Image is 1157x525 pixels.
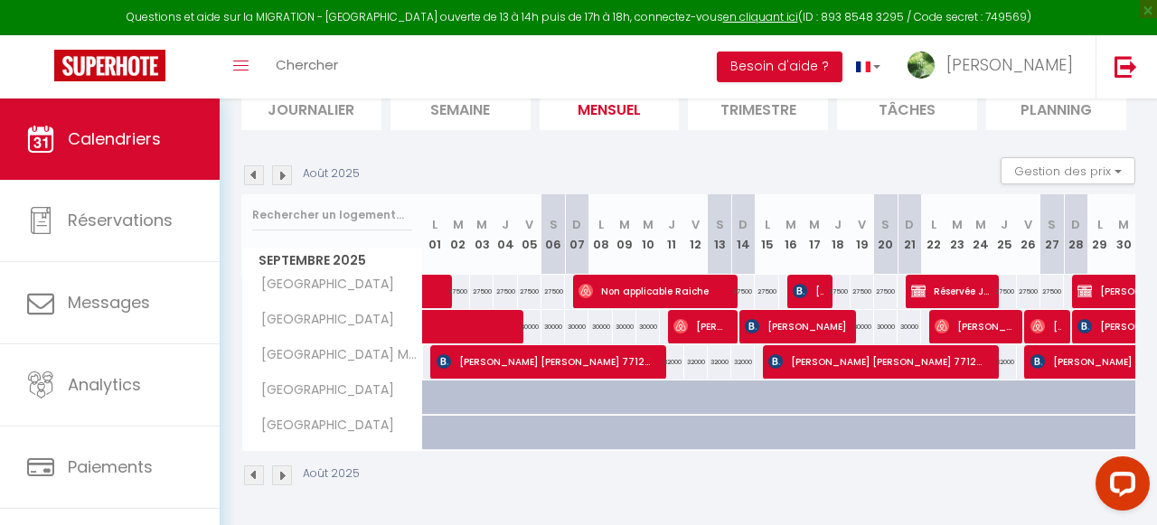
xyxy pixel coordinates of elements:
[540,86,680,130] li: Mensuel
[518,275,541,308] div: 27500
[1097,216,1103,233] abbr: L
[262,35,352,98] a: Chercher
[276,55,338,74] span: Chercher
[921,194,945,275] th: 22
[975,216,986,233] abbr: M
[1001,216,1008,233] abbr: J
[476,216,487,233] abbr: M
[541,194,565,275] th: 06
[1071,216,1080,233] abbr: D
[793,274,824,308] span: [PERSON_NAME]
[755,275,778,308] div: 27500
[68,209,173,231] span: Réservations
[803,194,826,275] th: 17
[572,216,581,233] abbr: D
[1001,157,1135,184] button: Gestion des prix
[673,309,729,343] span: [PERSON_NAME]
[1115,55,1137,78] img: logout
[691,216,700,233] abbr: V
[992,275,1016,308] div: 27500
[911,274,990,308] span: Réservée Jack
[668,216,675,233] abbr: J
[470,194,494,275] th: 03
[565,194,588,275] th: 07
[851,310,874,343] div: 30000
[636,310,660,343] div: 30000
[502,216,509,233] abbr: J
[470,275,494,308] div: 27500
[723,9,798,24] a: en cliquant ici
[432,216,437,233] abbr: L
[1081,449,1157,525] iframe: LiveChat chat widget
[986,86,1126,130] li: Planning
[1030,309,1062,343] span: [PERSON_NAME]
[241,86,381,130] li: Journalier
[881,216,889,233] abbr: S
[874,275,898,308] div: 27500
[453,216,464,233] abbr: M
[1040,194,1064,275] th: 27
[708,194,731,275] th: 13
[245,416,399,436] span: [GEOGRAPHIC_DATA]
[684,345,708,379] div: 32000
[952,216,963,233] abbr: M
[731,194,755,275] th: 14
[613,310,636,343] div: 30000
[785,216,796,233] abbr: M
[708,345,731,379] div: 32000
[992,194,1016,275] th: 25
[636,194,660,275] th: 10
[245,380,399,400] span: [GEOGRAPHIC_DATA]
[619,216,630,233] abbr: M
[518,194,541,275] th: 05
[731,275,755,308] div: 27500
[242,248,422,274] span: Septembre 2025
[1040,275,1064,308] div: 27500
[905,216,914,233] abbr: D
[834,216,842,233] abbr: J
[809,216,820,233] abbr: M
[245,310,399,330] span: [GEOGRAPHIC_DATA]
[779,194,803,275] th: 16
[931,216,936,233] abbr: L
[851,275,874,308] div: 27500
[1118,216,1129,233] abbr: M
[874,194,898,275] th: 20
[894,35,1096,98] a: ... [PERSON_NAME]
[946,53,1073,76] span: [PERSON_NAME]
[550,216,558,233] abbr: S
[935,309,1013,343] span: [PERSON_NAME]
[54,50,165,81] img: Super Booking
[423,194,447,275] th: 01
[437,344,656,379] span: [PERSON_NAME] [PERSON_NAME] 77127166R
[68,127,161,150] span: Calendriers
[717,52,842,82] button: Besoin d'aide ?
[447,194,470,275] th: 02
[1017,275,1040,308] div: 27500
[1064,194,1087,275] th: 28
[826,194,850,275] th: 18
[755,194,778,275] th: 15
[643,216,654,233] abbr: M
[660,194,683,275] th: 11
[969,194,992,275] th: 24
[1024,216,1032,233] abbr: V
[688,86,828,130] li: Trimestre
[494,194,517,275] th: 04
[1048,216,1056,233] abbr: S
[851,194,874,275] th: 19
[660,345,683,379] div: 32000
[826,275,850,308] div: 27500
[716,216,724,233] abbr: S
[598,216,604,233] abbr: L
[525,216,533,233] abbr: V
[1087,194,1111,275] th: 29
[613,194,636,275] th: 09
[765,216,770,233] abbr: L
[68,455,153,478] span: Paiements
[578,274,728,308] span: Non applicable Raiche
[303,165,360,183] p: Août 2025
[390,86,531,130] li: Semaine
[898,194,921,275] th: 21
